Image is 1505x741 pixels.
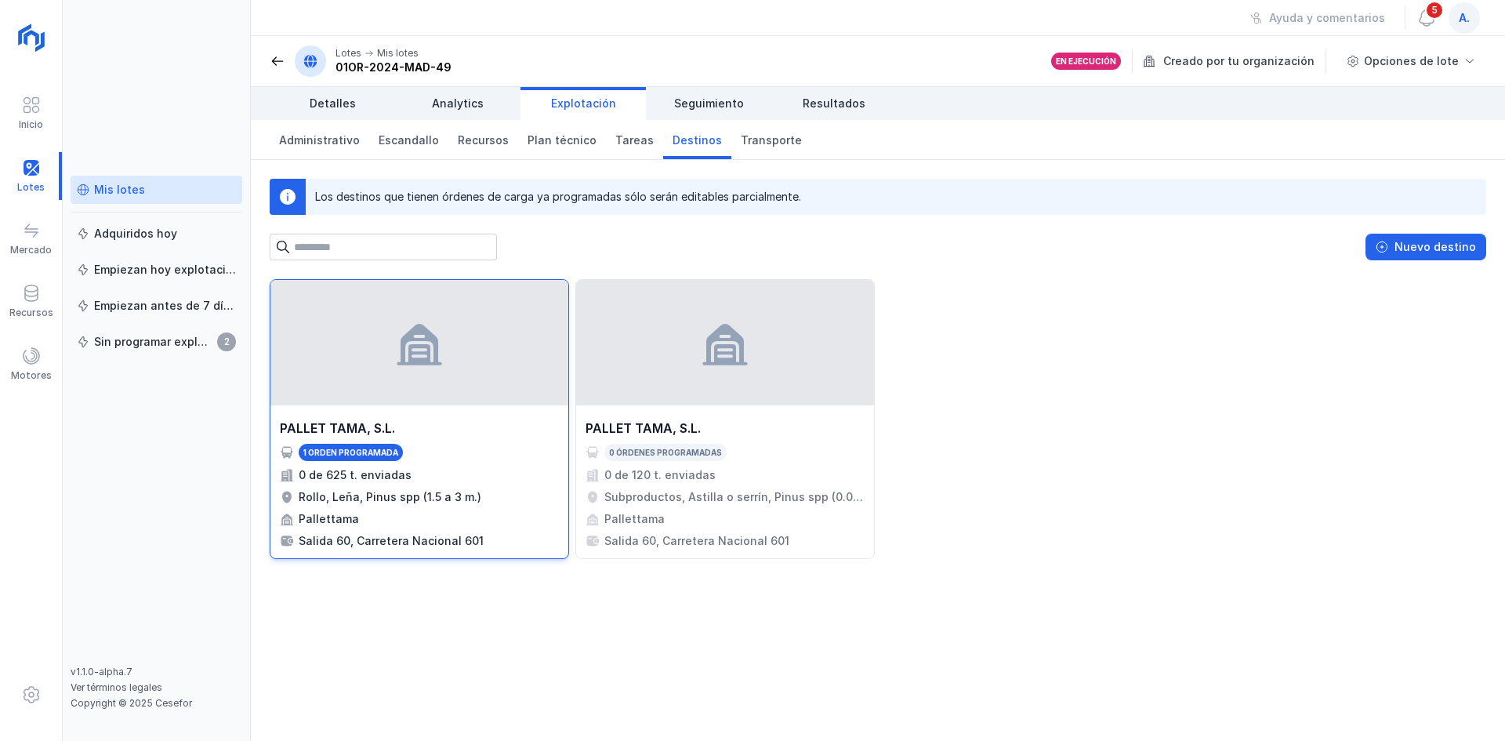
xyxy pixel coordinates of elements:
a: Escandallo [369,120,448,159]
a: Ver términos legales [71,681,162,693]
div: Salida 60, Carretera Nacional 601 [604,533,789,549]
div: Copyright © 2025 Cesefor [71,697,242,710]
div: 0 órdenes programadas [609,447,722,458]
span: Analytics [432,96,484,111]
div: Inicio [19,118,43,131]
div: En ejecución [1056,56,1116,67]
a: Plan técnico [518,120,606,159]
button: Ayuda y comentarios [1240,5,1395,31]
div: Sin programar explotación [94,334,212,350]
a: Explotación [520,87,646,120]
div: Rollo, Leña, Pinus spp (1.5 a 3 m.) [299,489,481,505]
div: 0 de 120 t. enviadas [604,467,716,483]
div: Opciones de lote [1364,53,1459,69]
span: Explotación [551,96,616,111]
span: 5 [1425,1,1444,20]
div: Pallettama [604,511,665,527]
a: Resultados [771,87,897,120]
span: Seguimiento [674,96,744,111]
span: Administrativo [279,133,360,148]
div: PALLET TAMA, S.L. [586,419,701,438]
div: 0 de 625 t. enviadas [299,467,412,483]
div: Pallettama [299,511,359,527]
div: Nuevo destino [1394,239,1476,255]
a: Analytics [395,87,520,120]
div: Creado por tu organización [1143,49,1329,73]
img: logoRight.svg [12,18,51,57]
span: Destinos [673,133,722,148]
div: Subproductos, Astilla o serrín, Pinus spp (0.001 a 0.015 m.) [604,489,865,505]
a: Adquiridos hoy [71,220,242,248]
a: Empiezan antes de 7 días [71,292,242,320]
div: Empiezan antes de 7 días [94,298,236,314]
div: Ayuda y comentarios [1269,10,1385,26]
span: Escandallo [379,133,439,148]
span: Resultados [803,96,865,111]
a: Recursos [448,120,518,159]
div: Lotes [335,47,361,60]
a: Detalles [270,87,395,120]
span: Transporte [741,133,802,148]
a: Destinos [663,120,731,159]
a: Empiezan hoy explotación [71,256,242,284]
span: Tareas [615,133,654,148]
div: Adquiridos hoy [94,226,177,242]
div: Motores [11,369,52,382]
div: Los destinos que tienen órdenes de carga ya programadas sólo serán editables parcialmente. [315,189,801,205]
div: Recursos [9,307,53,319]
a: Administrativo [270,120,369,159]
span: a. [1459,10,1470,26]
div: Mis lotes [377,47,419,60]
a: Transporte [731,120,811,159]
div: 1 orden programada [303,447,398,458]
a: Seguimiento [646,87,771,120]
button: Nuevo destino [1365,234,1486,260]
span: Detalles [310,96,356,111]
div: Mercado [10,244,52,256]
div: v1.1.0-alpha.7 [71,666,242,678]
a: Tareas [606,120,663,159]
div: Mis lotes [94,182,145,198]
a: Sin programar explotación2 [71,328,242,356]
span: 2 [217,332,236,351]
div: 01OR-2024-MAD-49 [335,60,451,75]
div: Empiezan hoy explotación [94,262,236,278]
div: Salida 60, Carretera Nacional 601 [299,533,484,549]
span: Recursos [458,133,509,148]
div: PALLET TAMA, S.L. [280,419,395,438]
a: Mis lotes [71,176,242,204]
span: Plan técnico [528,133,597,148]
